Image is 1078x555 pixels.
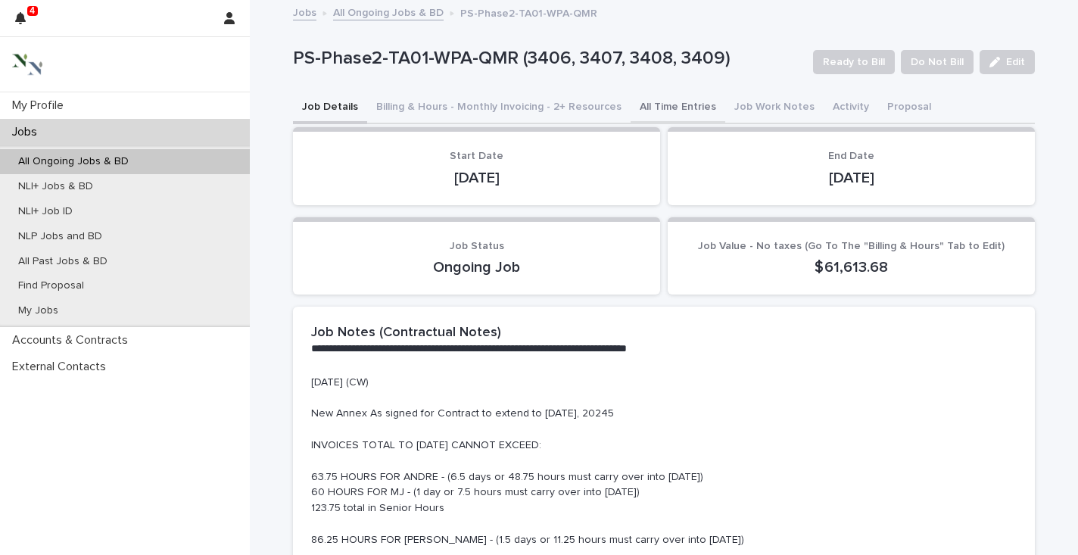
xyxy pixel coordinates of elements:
h2: Job Notes (Contractual Notes) [311,325,501,341]
span: Job Value - No taxes (Go To The "Billing & Hours" Tab to Edit) [698,241,1005,251]
span: Start Date [450,151,503,161]
span: Job Status [450,241,504,251]
p: NLI+ Job ID [6,205,85,218]
button: Ready to Bill [813,50,895,74]
p: Find Proposal [6,279,96,292]
img: 3bAFpBnQQY6ys9Fa9hsD [12,49,42,80]
p: My Profile [6,98,76,113]
p: PS-Phase2-TA01-WPA-QMR (3406, 3407, 3408, 3409) [293,48,801,70]
a: All Ongoing Jobs & BD [333,3,444,20]
p: Ongoing Job [311,258,642,276]
button: Job Work Notes [725,92,824,124]
p: $ 61,613.68 [686,258,1017,276]
p: External Contacts [6,360,118,374]
p: My Jobs [6,304,70,317]
button: Proposal [878,92,940,124]
button: Edit [980,50,1035,74]
span: Do Not Bill [911,55,964,70]
p: All Past Jobs & BD [6,255,120,268]
button: Activity [824,92,878,124]
button: Do Not Bill [901,50,974,74]
a: Jobs [293,3,316,20]
button: Billing & Hours - Monthly Invoicing - 2+ Resources [367,92,631,124]
p: [DATE] [686,169,1017,187]
p: Jobs [6,125,49,139]
p: NLI+ Jobs & BD [6,180,105,193]
button: All Time Entries [631,92,725,124]
p: [DATE] [311,169,642,187]
p: All Ongoing Jobs & BD [6,155,141,168]
div: 4 [15,9,35,36]
p: NLP Jobs and BD [6,230,114,243]
p: Accounts & Contracts [6,333,140,348]
p: 4 [30,5,35,16]
button: Job Details [293,92,367,124]
p: PS-Phase2-TA01-WPA-QMR [460,4,597,20]
span: Edit [1006,57,1025,67]
span: Ready to Bill [823,55,885,70]
span: End Date [828,151,874,161]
